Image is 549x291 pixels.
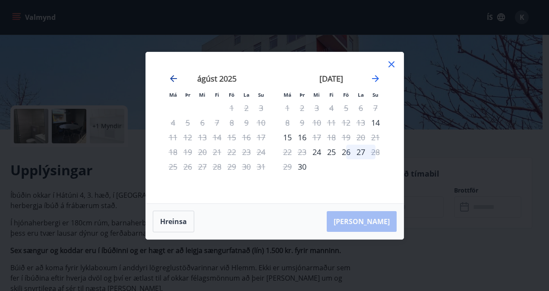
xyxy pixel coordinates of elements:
small: Fö [343,92,349,98]
td: Not available. laugardagur, 9. ágúst 2025 [239,115,254,130]
div: Aðeins innritun í boði [295,159,309,174]
strong: ágúst 2025 [197,73,237,84]
div: 25 [324,145,339,159]
td: Not available. föstudagur, 8. ágúst 2025 [224,115,239,130]
small: Fi [329,92,334,98]
td: Not available. þriðjudagur, 26. ágúst 2025 [180,159,195,174]
div: 27 [353,145,368,159]
div: 16 [295,130,309,145]
td: Not available. þriðjudagur, 19. ágúst 2025 [180,145,195,159]
td: Not available. laugardagur, 13. september 2025 [353,115,368,130]
td: Not available. miðvikudagur, 3. september 2025 [309,101,324,115]
td: Not available. miðvikudagur, 27. ágúst 2025 [195,159,210,174]
td: Not available. miðvikudagur, 10. september 2025 [309,115,324,130]
td: Not available. föstudagur, 15. ágúst 2025 [224,130,239,145]
div: Move backward to switch to the previous month. [168,73,179,84]
td: Not available. sunnudagur, 10. ágúst 2025 [254,115,268,130]
div: Aðeins útritun í boði [309,130,324,145]
td: Not available. fimmtudagur, 7. ágúst 2025 [210,115,224,130]
td: Not available. fimmtudagur, 14. ágúst 2025 [210,130,224,145]
div: Aðeins innritun í boði [368,115,383,130]
td: sunnudagur, 14. september 2025 [368,115,383,130]
div: 26 [339,145,353,159]
td: mánudagur, 15. september 2025 [280,130,295,145]
td: Not available. mánudagur, 25. ágúst 2025 [166,159,180,174]
td: Not available. mánudagur, 18. ágúst 2025 [166,145,180,159]
td: laugardagur, 27. september 2025 [353,145,368,159]
td: Not available. laugardagur, 16. ágúst 2025 [239,130,254,145]
td: Not available. miðvikudagur, 20. ágúst 2025 [195,145,210,159]
td: Not available. sunnudagur, 21. september 2025 [368,130,383,145]
small: La [243,92,249,98]
td: Not available. miðvikudagur, 6. ágúst 2025 [195,115,210,130]
td: Not available. laugardagur, 2. ágúst 2025 [239,101,254,115]
small: La [358,92,364,98]
div: Aðeins útritun í boði [368,145,383,159]
small: Má [169,92,177,98]
small: Mi [313,92,320,98]
td: Not available. þriðjudagur, 9. september 2025 [295,115,309,130]
td: Not available. fimmtudagur, 28. ágúst 2025 [210,159,224,174]
small: Fö [229,92,234,98]
small: Su [258,92,264,98]
td: Not available. mánudagur, 4. ágúst 2025 [166,115,180,130]
td: Not available. föstudagur, 22. ágúst 2025 [224,145,239,159]
small: Þr [300,92,305,98]
td: Not available. mánudagur, 8. september 2025 [280,115,295,130]
td: Not available. þriðjudagur, 12. ágúst 2025 [180,130,195,145]
td: Not available. laugardagur, 20. september 2025 [353,130,368,145]
td: Not available. miðvikudagur, 13. ágúst 2025 [195,130,210,145]
td: Not available. föstudagur, 19. september 2025 [339,130,353,145]
small: Má [284,92,291,98]
td: Not available. fimmtudagur, 11. september 2025 [324,115,339,130]
td: þriðjudagur, 30. september 2025 [295,159,309,174]
td: Not available. laugardagur, 6. september 2025 [353,101,368,115]
strong: [DATE] [319,73,343,84]
div: Calendar [156,63,393,193]
td: Not available. þriðjudagur, 23. september 2025 [295,145,309,159]
small: Þr [185,92,190,98]
div: Move forward to switch to the next month. [370,73,381,84]
td: Not available. mánudagur, 22. september 2025 [280,145,295,159]
td: Not available. föstudagur, 12. september 2025 [339,115,353,130]
td: þriðjudagur, 16. september 2025 [295,130,309,145]
td: Not available. sunnudagur, 7. september 2025 [368,101,383,115]
td: Not available. föstudagur, 1. ágúst 2025 [224,101,239,115]
td: Not available. fimmtudagur, 18. september 2025 [324,130,339,145]
td: Not available. sunnudagur, 3. ágúst 2025 [254,101,268,115]
td: Not available. mánudagur, 29. september 2025 [280,159,295,174]
td: Not available. mánudagur, 1. september 2025 [280,101,295,115]
small: Su [372,92,379,98]
td: fimmtudagur, 25. september 2025 [324,145,339,159]
small: Mi [199,92,205,98]
div: Aðeins innritun í boði [309,145,324,159]
td: Not available. þriðjudagur, 5. ágúst 2025 [180,115,195,130]
td: Not available. fimmtudagur, 21. ágúst 2025 [210,145,224,159]
small: Fi [215,92,219,98]
td: Not available. sunnudagur, 31. ágúst 2025 [254,159,268,174]
td: Not available. laugardagur, 30. ágúst 2025 [239,159,254,174]
td: Not available. föstudagur, 29. ágúst 2025 [224,159,239,174]
td: miðvikudagur, 24. september 2025 [309,145,324,159]
td: Not available. mánudagur, 11. ágúst 2025 [166,130,180,145]
td: Not available. þriðjudagur, 2. september 2025 [295,101,309,115]
td: Not available. sunnudagur, 17. ágúst 2025 [254,130,268,145]
td: Not available. sunnudagur, 28. september 2025 [368,145,383,159]
td: Not available. laugardagur, 23. ágúst 2025 [239,145,254,159]
td: Not available. miðvikudagur, 17. september 2025 [309,130,324,145]
td: Not available. sunnudagur, 24. ágúst 2025 [254,145,268,159]
div: 15 [280,130,295,145]
button: Hreinsa [153,211,194,232]
td: Not available. fimmtudagur, 4. september 2025 [324,101,339,115]
td: föstudagur, 26. september 2025 [339,145,353,159]
td: Not available. föstudagur, 5. september 2025 [339,101,353,115]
